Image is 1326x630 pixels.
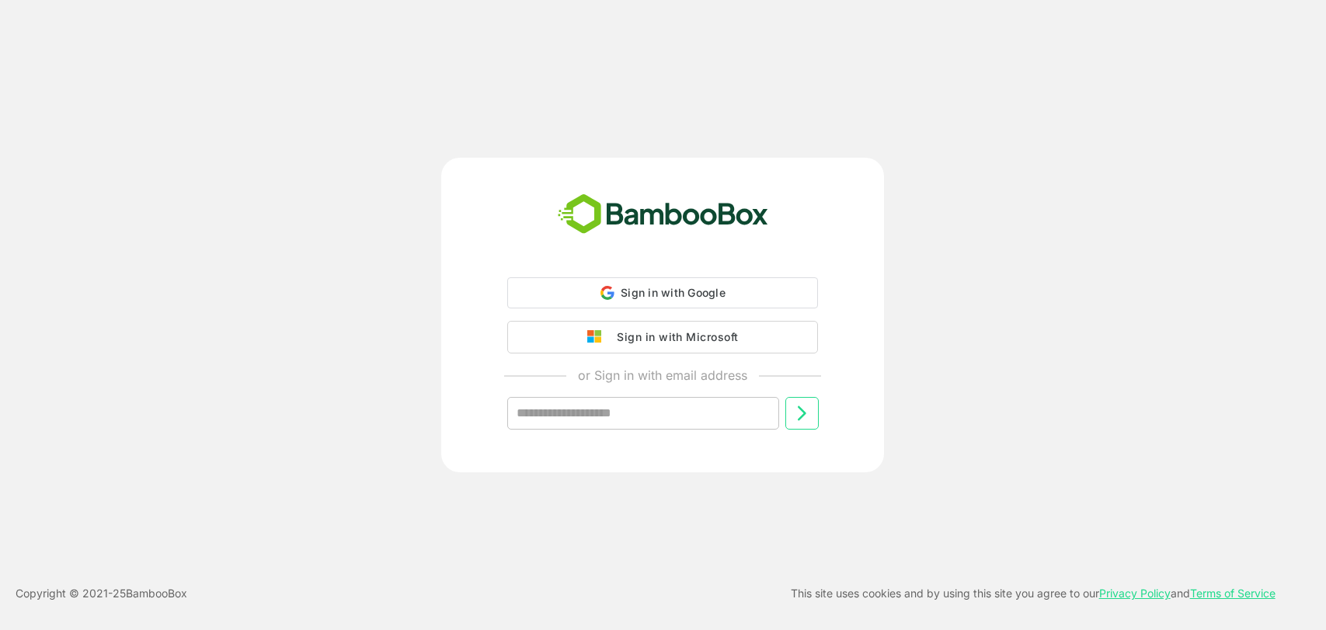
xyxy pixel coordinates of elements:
[1190,586,1276,600] a: Terms of Service
[1099,586,1171,600] a: Privacy Policy
[549,189,777,240] img: bamboobox
[578,366,747,385] p: or Sign in with email address
[791,584,1276,603] p: This site uses cookies and by using this site you agree to our and
[507,277,818,308] div: Sign in with Google
[507,321,818,353] button: Sign in with Microsoft
[587,330,609,344] img: google
[16,584,187,603] p: Copyright © 2021- 25 BambooBox
[621,286,726,299] span: Sign in with Google
[609,327,738,347] div: Sign in with Microsoft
